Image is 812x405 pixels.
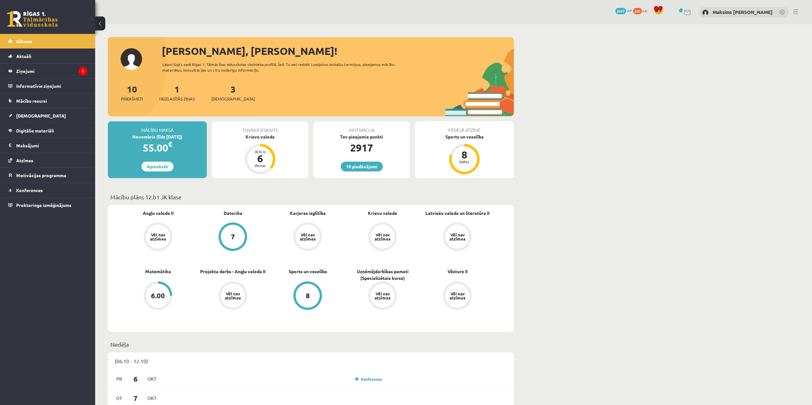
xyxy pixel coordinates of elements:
span: Mācību resursi [16,98,47,104]
a: 10Priekšmeti [121,83,143,102]
a: Rīgas 1. Tālmācības vidusskola [7,11,58,27]
span: Sākums [16,38,32,44]
a: Datorika [224,210,242,216]
a: Informatīvie ziņojumi [8,79,87,93]
div: Tev pieejamie punkti [313,133,410,140]
a: Angļu valoda II [143,210,174,216]
span: [DEMOGRAPHIC_DATA] [211,96,255,102]
div: Vēl nav atzīmes [149,233,167,241]
a: [DEMOGRAPHIC_DATA] [8,108,87,123]
a: Krievu valoda Atlicis 6 dienas [212,133,308,175]
span: Proktoringa izmēģinājums [16,202,71,208]
a: Vēl nav atzīmes [420,222,495,252]
a: 245 xp [633,8,650,13]
div: Vēl nav atzīmes [374,233,391,241]
a: 1Neizlasītās ziņas [159,83,195,102]
a: Konference [355,376,382,382]
a: Karjeras izglītība [290,210,326,216]
span: 7 [126,393,146,403]
span: Konferences [16,187,43,193]
a: 10 piedāvājumi [341,162,383,171]
a: Apmaksāt [141,162,174,171]
span: Atzīmes [16,157,33,163]
a: Ziņojumi1 [8,64,87,78]
span: 2917 [615,8,626,14]
p: Nedēļa [110,340,511,349]
div: Novembris (līdz [DATE]) [108,133,207,140]
div: Laipni lūgts savā Rīgas 1. Tālmācības vidusskolas skolnieka profilā. Šeit Tu vari redzēt tuvojošo... [162,61,406,73]
div: 6.00 [151,292,165,299]
div: Vēl nav atzīmes [449,233,466,241]
a: Vēl nav atzīmes [270,222,345,252]
span: 245 [633,8,642,14]
a: Maksims [PERSON_NAME] [713,9,773,15]
span: [DEMOGRAPHIC_DATA] [16,113,66,119]
img: Maksims Mihails Blizņuks [702,10,709,16]
span: Digitālie materiāli [16,128,54,133]
div: Vēl nav atzīmes [374,292,391,300]
div: 7 [231,233,235,240]
i: 1 [79,67,87,75]
div: Krievu valoda [212,133,308,140]
span: xp [643,8,647,13]
span: Motivācijas programma [16,172,66,178]
a: 7 [195,222,270,252]
div: Pēdējā atzīme [415,121,514,133]
a: Digitālie materiāli [8,123,87,138]
a: Vēl nav atzīmes [345,281,420,311]
div: 8 [306,292,310,299]
p: Mācību plāns 12.b1 JK klase [110,193,511,201]
div: 8 [455,150,474,160]
div: (06.10 - 12.10) [108,352,514,370]
div: Vēl nav atzīmes [299,233,317,241]
span: Ot [113,393,126,403]
a: Matemātika [145,268,171,275]
a: Vēl nav atzīmes [195,281,270,311]
a: Atzīmes [8,153,87,168]
a: Proktoringa izmēģinājums [8,198,87,212]
a: Aktuāli [8,49,87,63]
a: Konferences [8,183,87,197]
a: Sports un veselība [289,268,327,275]
div: [PERSON_NAME], [PERSON_NAME]! [162,43,514,59]
div: 2917 [313,140,410,155]
a: Mācību resursi [8,93,87,108]
a: Motivācijas programma [8,168,87,183]
a: 8 [270,281,345,311]
a: Sākums [8,34,87,48]
span: mP [627,8,632,13]
span: Okt [145,374,159,384]
div: Vēl nav atzīmes [449,292,466,300]
a: Vēl nav atzīmes [121,222,195,252]
legend: Informatīvie ziņojumi [16,79,87,93]
a: Vēl nav atzīmes [420,281,495,311]
a: Projekta darbs - Angļu valoda II [200,268,265,275]
div: balles [455,160,474,164]
legend: Ziņojumi [16,64,87,78]
div: Atlicis [251,150,270,153]
span: Priekšmeti [121,96,143,102]
span: Pr [113,374,126,384]
a: 6.00 [121,281,195,311]
a: Uzņēmējdarbības pamati (Specializētais kurss) [345,268,420,281]
a: Vēsture II [448,268,468,275]
div: Motivācija [313,121,410,133]
div: 55.00 [108,140,207,155]
a: Maksājumi [8,138,87,153]
div: Vēl nav atzīmes [224,292,242,300]
span: 6 [126,374,146,384]
a: Latviešu valoda un literatūra II [425,210,489,216]
div: dienas [251,164,270,167]
a: 3[DEMOGRAPHIC_DATA] [211,83,255,102]
span: Okt [145,393,159,403]
span: € [168,139,172,149]
a: Krievu valoda [368,210,397,216]
div: Sports un veselība [415,133,514,140]
legend: Maksājumi [16,138,87,153]
a: 2917 mP [615,8,632,13]
span: Aktuāli [16,53,31,59]
a: Sports un veselība 8 balles [415,133,514,175]
div: 6 [251,153,270,164]
a: Vēl nav atzīmes [345,222,420,252]
span: Neizlasītās ziņas [159,96,195,102]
